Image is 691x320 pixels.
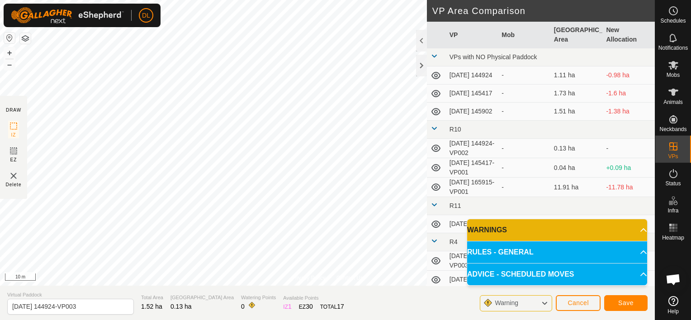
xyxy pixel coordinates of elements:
td: 0.04 ha [550,158,603,178]
td: +0.09 ha [602,158,655,178]
th: New Allocation [602,22,655,48]
td: -0.35 ha [602,215,655,233]
button: Reset Map [4,33,15,43]
button: Cancel [556,295,601,311]
td: [DATE] 074626-VP003 [446,251,498,271]
td: 1.51 ha [550,103,603,121]
div: IZ [283,302,291,311]
span: R11 [450,202,461,209]
span: 0 [241,303,245,310]
span: 1.52 ha [141,303,162,310]
td: [DATE] 145417-VP001 [446,158,498,178]
div: - [502,71,547,80]
img: Gallagher Logo [11,7,124,24]
td: [DATE] 145417 [446,85,498,103]
td: [DATE] 144924-VP002 [446,139,498,158]
span: Available Points [283,294,344,302]
td: [DATE] 165915 [446,215,498,233]
span: R4 [450,238,458,245]
span: 0.13 ha [170,303,192,310]
td: 1.73 ha [550,85,603,103]
td: -1.6 ha [602,85,655,103]
p-accordion-header: RULES - GENERAL [467,241,647,263]
h2: VP Area Comparison [432,5,655,16]
span: Mobs [667,72,680,78]
p-accordion-header: WARNINGS [467,219,647,241]
span: 1 [288,303,292,310]
td: [DATE] 145902 [446,103,498,121]
img: VP [8,170,19,181]
span: Neckbands [659,127,686,132]
td: 0.13 ha [550,139,603,158]
span: Infra [667,208,678,213]
div: - [502,163,547,173]
span: Help [667,309,679,314]
th: [GEOGRAPHIC_DATA] Area [550,22,603,48]
span: Notifications [658,45,688,51]
span: VPs with NO Physical Paddock [450,53,537,61]
span: WARNINGS [467,225,507,235]
td: -1.38 ha [602,103,655,121]
p-accordion-header: ADVICE - SCHEDULED MOVES [467,264,647,285]
div: - [502,183,547,192]
span: Heatmap [662,235,684,240]
button: Map Layers [20,33,31,44]
span: EZ [10,156,17,163]
th: Mob [498,22,550,48]
button: Save [604,295,648,311]
td: -0.98 ha [602,66,655,85]
span: VPs [668,154,678,159]
a: Privacy Policy [292,274,326,282]
td: [DATE] 144924 [446,66,498,85]
div: - [502,107,547,116]
span: Watering Points [241,294,276,301]
td: 1.11 ha [550,66,603,85]
div: EZ [299,302,313,311]
span: Cancel [568,299,589,306]
td: [DATE] 143723 [446,271,498,289]
td: 0.48 ha [550,215,603,233]
span: Status [665,181,681,186]
div: Open chat [660,266,687,293]
span: [GEOGRAPHIC_DATA] Area [170,294,234,301]
span: Animals [663,99,683,105]
div: - [502,89,547,98]
span: 30 [306,303,313,310]
span: ADVICE - SCHEDULED MOVES [467,269,574,280]
div: TOTAL [320,302,344,311]
span: Schedules [660,18,686,24]
span: Delete [6,181,22,188]
span: Save [618,299,634,306]
span: Total Area [141,294,163,301]
button: – [4,59,15,70]
div: DRAW [6,107,21,113]
td: - [602,139,655,158]
span: 17 [337,303,344,310]
span: R10 [450,126,461,133]
span: IZ [11,132,16,138]
td: [DATE] 165915-VP001 [446,178,498,197]
span: RULES - GENERAL [467,247,534,258]
a: Help [655,292,691,318]
span: Virtual Paddock [7,291,134,299]
span: DL [142,11,150,20]
button: + [4,47,15,58]
div: - [502,144,547,153]
td: 11.91 ha [550,178,603,197]
td: -11.78 ha [602,178,655,197]
span: Warning [495,299,518,306]
a: Contact Us [336,274,363,282]
th: VP [446,22,498,48]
